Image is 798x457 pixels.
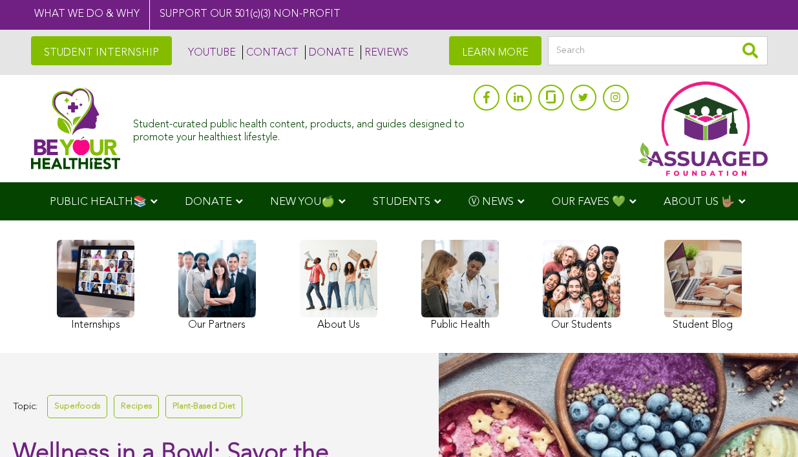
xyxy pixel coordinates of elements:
[31,182,768,220] div: Navigation Menu
[31,87,121,169] img: Assuaged
[13,398,37,416] span: Topic:
[114,395,159,418] a: Recipes
[548,36,768,65] input: Search
[552,197,625,207] span: OUR FAVES 💚
[165,395,242,418] a: Plant-Based Diet
[449,36,541,65] a: LEARN MORE
[50,197,147,207] span: PUBLIC HEALTH📚
[638,81,768,176] img: Assuaged App
[733,395,798,457] iframe: Chat Widget
[242,45,299,59] a: CONTACT
[373,197,430,207] span: STUDENTS
[664,197,735,207] span: ABOUT US 🤟🏽
[468,197,514,207] span: Ⓥ NEWS
[47,395,107,418] a: Superfoods
[133,112,467,143] div: Student-curated public health content, products, and guides designed to promote your healthiest l...
[270,197,335,207] span: NEW YOU🍏
[185,197,232,207] span: DONATE
[305,45,354,59] a: DONATE
[361,45,408,59] a: REVIEWS
[546,90,555,103] img: glassdoor
[185,45,236,59] a: YOUTUBE
[31,36,172,65] a: STUDENT INTERNSHIP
